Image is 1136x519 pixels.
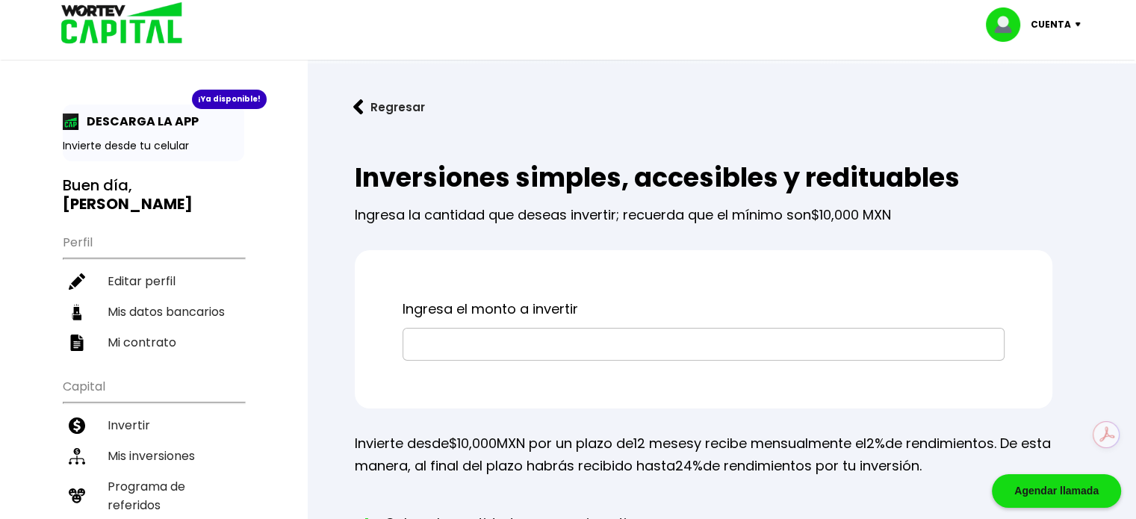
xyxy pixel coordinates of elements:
img: recomiendanos-icon.9b8e9327.svg [69,488,85,504]
img: datos-icon.10cf9172.svg [69,304,85,320]
p: Invierte desde tu celular [63,138,244,154]
p: Invierte desde MXN por un plazo de y recibe mensualmente el de rendimientos. De esta manera, al f... [355,432,1052,477]
span: 2% [866,434,885,453]
p: DESCARGA LA APP [79,112,199,131]
img: invertir-icon.b3b967d7.svg [69,417,85,434]
div: Agendar llamada [992,474,1121,508]
a: Mi contrato [63,327,244,358]
img: app-icon [63,114,79,130]
ul: Perfil [63,226,244,358]
button: Regresar [331,87,447,127]
h3: Buen día, [63,176,244,214]
a: Invertir [63,410,244,441]
p: Ingresa el monto a invertir [403,298,1005,320]
b: [PERSON_NAME] [63,193,193,214]
div: ¡Ya disponible! [192,90,267,109]
img: flecha izquierda [353,99,364,115]
img: editar-icon.952d3147.svg [69,273,85,290]
span: 12 meses [633,434,694,453]
img: contrato-icon.f2db500c.svg [69,335,85,351]
img: icon-down [1071,22,1091,27]
span: 24% [675,456,703,475]
span: $10,000 MXN [811,205,891,224]
p: Cuenta [1031,13,1071,36]
p: Ingresa la cantidad que deseas invertir; recuerda que el mínimo son [355,193,1052,226]
span: $10,000 [449,434,497,453]
a: flecha izquierdaRegresar [331,87,1112,127]
a: Editar perfil [63,266,244,296]
img: inversiones-icon.6695dc30.svg [69,448,85,464]
a: Mis datos bancarios [63,296,244,327]
img: profile-image [986,7,1031,42]
a: Mis inversiones [63,441,244,471]
h2: Inversiones simples, accesibles y redituables [355,163,1052,193]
